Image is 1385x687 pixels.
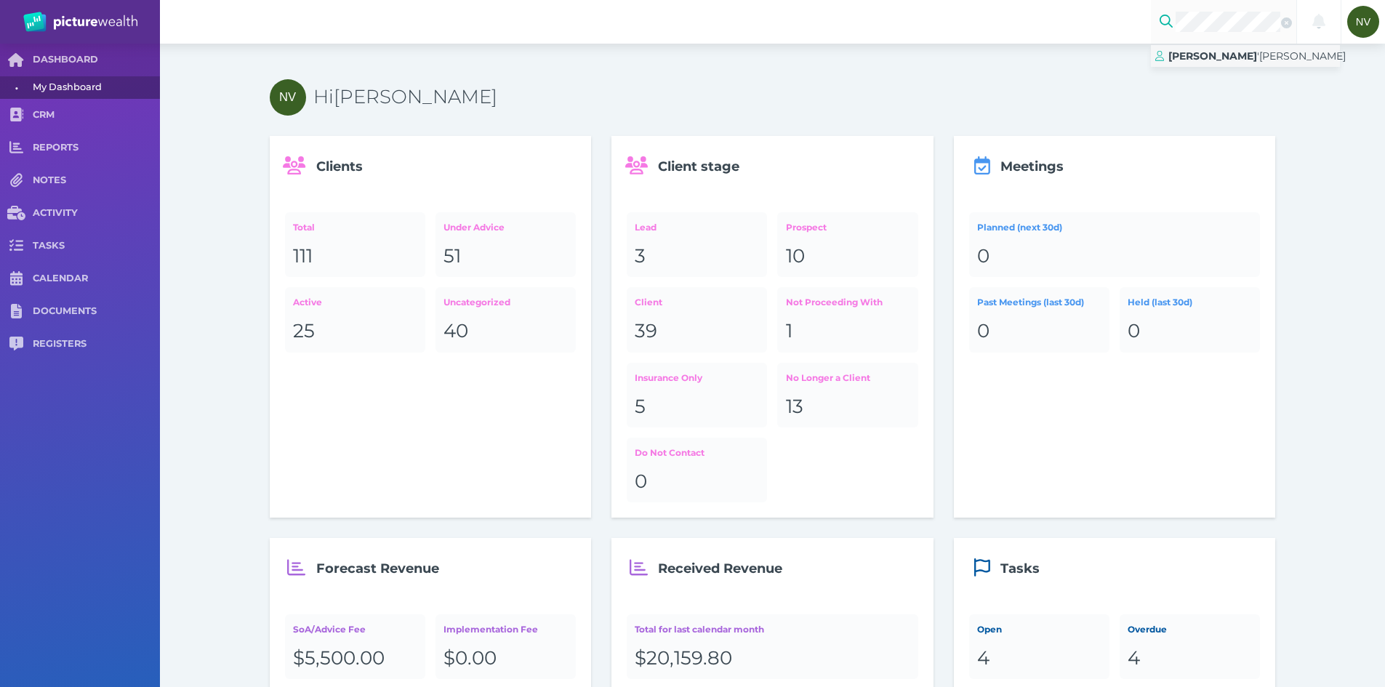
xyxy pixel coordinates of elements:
[443,244,568,269] div: 51
[293,297,322,308] span: Active
[635,297,662,308] span: Client
[635,470,759,494] div: 0
[969,287,1109,352] a: Past Meetings (last 30d)0
[658,561,782,576] span: Received Revenue
[635,372,702,383] span: Insurance Only
[270,79,306,116] div: Nancy Vos
[1356,16,1370,28] span: NV
[786,244,910,269] div: 10
[658,158,739,174] span: Client stage
[316,158,363,174] span: Clients
[1168,49,1257,63] span: [PERSON_NAME]
[279,90,296,104] span: NV
[443,297,510,308] span: Uncategorized
[293,244,417,269] div: 111
[977,624,1002,635] span: Open
[33,142,160,154] span: REPORTS
[285,287,425,352] a: Active25
[1128,646,1252,671] div: 4
[635,319,759,344] div: 39
[33,76,155,99] span: My Dashboard
[33,109,160,121] span: CRM
[1000,561,1040,576] span: Tasks
[293,319,417,344] div: 25
[316,561,439,576] span: Forecast Revenue
[1151,45,1340,67] a: [PERSON_NAME]'[PERSON_NAME]
[786,395,910,419] div: 13
[977,244,1252,269] div: 0
[977,319,1101,344] div: 0
[443,624,538,635] span: Implementation Fee
[635,447,704,458] span: Do Not Contact
[627,614,918,679] a: Total for last calendar month$20,159.80
[33,273,160,285] span: CALENDAR
[635,244,759,269] div: 3
[33,54,160,66] span: DASHBOARD
[977,646,1101,671] div: 4
[33,305,160,318] span: DOCUMENTS
[33,207,160,220] span: ACTIVITY
[443,646,568,671] div: $0.00
[786,297,883,308] span: Not Proceeding With
[635,646,910,671] div: $20,159.80
[33,174,160,187] span: NOTES
[1128,297,1192,308] span: Held (last 30d)
[635,222,657,233] span: Lead
[313,85,1276,110] h3: Hi [PERSON_NAME]
[23,12,137,32] img: PW
[1000,158,1064,174] span: Meetings
[1128,319,1252,344] div: 0
[33,338,160,350] span: REGISTERS
[443,222,505,233] span: Under Advice
[1128,624,1167,635] span: Overdue
[293,624,366,635] span: SoA/Advice Fee
[786,222,827,233] span: Prospect
[1347,6,1379,38] div: Nancy Vos
[786,319,910,344] div: 1
[33,240,160,252] span: TASKS
[977,222,1062,233] span: Planned (next 30d)
[1280,16,1292,28] button: Clear
[969,212,1261,277] a: Planned (next 30d)0
[1257,49,1346,63] span: '[PERSON_NAME]
[285,212,425,277] a: Total111
[293,646,417,671] div: $5,500.00
[443,319,568,344] div: 40
[435,212,576,277] a: Under Advice51
[786,372,870,383] span: No Longer a Client
[635,624,764,635] span: Total for last calendar month
[293,222,315,233] span: Total
[1120,287,1260,352] a: Held (last 30d)0
[977,297,1084,308] span: Past Meetings (last 30d)
[635,395,759,419] div: 5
